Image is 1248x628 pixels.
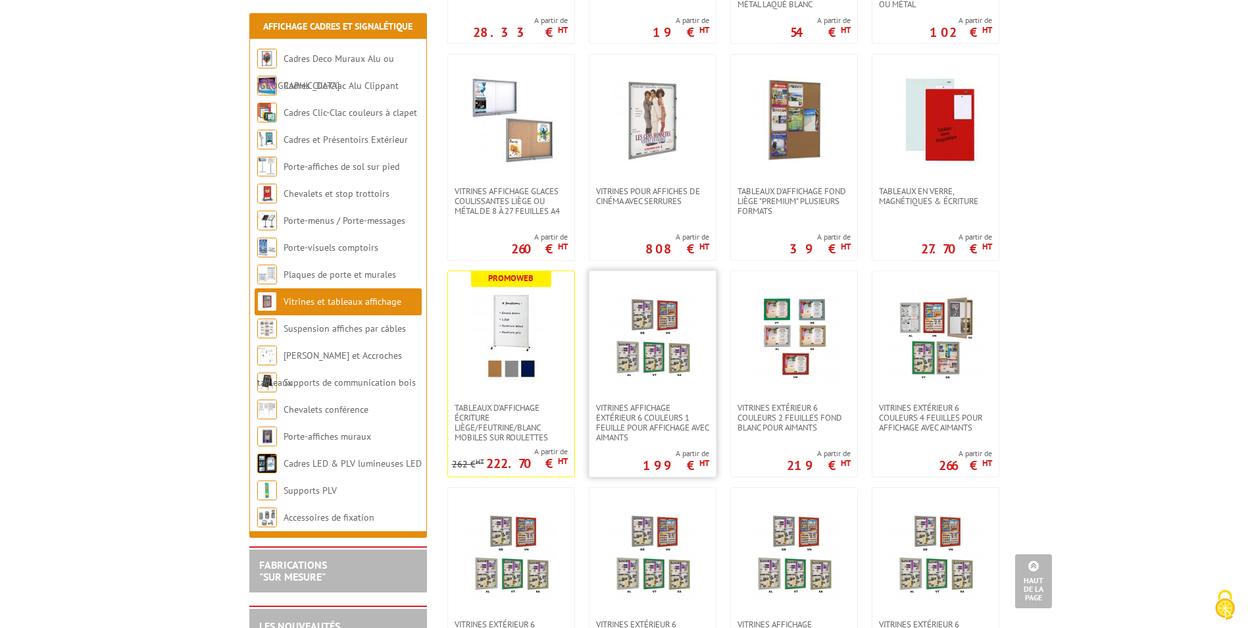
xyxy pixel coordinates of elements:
[284,431,371,442] a: Porte-affiches muraux
[596,403,709,442] span: Vitrines affichage extérieur 6 couleurs 1 feuille pour affichage avec aimants
[263,20,412,32] a: Affichage Cadres et Signalétique
[1015,554,1052,608] a: Haut de la page
[589,403,716,442] a: Vitrines affichage extérieur 6 couleurs 1 feuille pour affichage avec aimants
[889,508,982,600] img: Vitrines extérieur 6 couleurs 12 feuilles fond blanc pour aimants
[284,161,399,172] a: Porte-affiches de sol sur pied
[257,454,277,473] img: Cadres LED & PLV lumineuses LED
[737,186,851,216] span: Tableaux d'affichage fond liège "Premium" plusieurs formats
[921,232,992,242] span: A partir de
[257,238,277,257] img: Porte-visuels comptoirs
[257,265,277,284] img: Plaques de porte et murales
[982,241,992,252] sup: HT
[465,74,557,167] img: Vitrines affichage glaces coulissantes liège ou métal de 8 à 27 feuilles A4
[284,269,396,280] a: Plaques de porte et murales
[930,15,992,26] span: A partir de
[889,74,982,167] img: Tableaux en verre, magnétiques & écriture
[748,74,840,167] img: Tableaux d'affichage fond liège
[731,186,857,216] a: Tableaux d'affichage fond liège "Premium" plusieurs formats
[284,484,337,496] a: Supports PLV
[699,24,709,36] sup: HT
[589,186,716,206] a: Vitrines pour affiches de cinéma avec serrures
[284,80,399,92] a: Cadres Clic-Clac Alu Clippant
[284,323,406,334] a: Suspension affiches par câbles
[596,186,709,206] span: Vitrines pour affiches de cinéma avec serrures
[284,296,401,307] a: Vitrines et tableaux affichage
[284,107,417,118] a: Cadres Clic-Clac couleurs à clapet
[558,24,568,36] sup: HT
[558,456,568,467] sup: HT
[879,403,992,432] span: Vitrines extérieur 6 couleurs 4 feuilles pour affichage avec aimants
[558,241,568,252] sup: HT
[257,157,277,176] img: Porte-affiches de sol sur pied
[841,24,851,36] sup: HT
[465,508,557,600] img: Vitrines extérieur 6 couleurs 6 feuilles pour affichage avec aimants
[257,350,402,388] a: [PERSON_NAME] et Accroches tableaux
[257,130,277,149] img: Cadres et Présentoirs Extérieur
[841,241,851,252] sup: HT
[257,319,277,338] img: Suspension affiches par câbles
[452,459,484,469] p: 262 €
[284,188,389,199] a: Chevalets et stop trottoirs
[879,186,992,206] span: Tableaux en verre, magnétiques & écriture
[448,186,574,216] a: Vitrines affichage glaces coulissantes liège ou métal de 8 à 27 feuilles A4
[841,458,851,469] sup: HT
[455,186,568,216] span: Vitrines affichage glaces coulissantes liège ou métal de 8 à 27 feuilles A4
[473,28,568,36] p: 28.33 €
[787,461,851,469] p: 219 €
[284,458,422,469] a: Cadres LED & PLV lumineuses LED
[257,400,277,419] img: Chevalets conférence
[790,15,851,26] span: A partir de
[257,49,277,68] img: Cadres Deco Muraux Alu ou Bois
[699,458,709,469] sup: HT
[607,291,699,383] img: Vitrines affichage extérieur 6 couleurs 1 feuille pour affichage avec aimants
[486,459,568,467] p: 222.70 €
[257,53,394,92] a: Cadres Deco Muraux Alu ou [GEOGRAPHIC_DATA]
[284,377,416,388] a: Supports de communication bois
[643,448,709,459] span: A partir de
[748,508,840,600] img: Vitrines affichage extérieur 6 couleurs 9 feuilles pour affichage avec aimants
[1209,589,1241,621] img: Cookies (fenêtre modale)
[1202,583,1248,628] button: Cookies (fenêtre modale)
[643,461,709,469] p: 199 €
[982,24,992,36] sup: HT
[699,241,709,252] sup: HT
[259,558,327,583] a: FABRICATIONS"Sur Mesure"
[790,28,851,36] p: 54 €
[257,184,277,203] img: Chevalets et stop trottoirs
[511,232,568,242] span: A partir de
[607,508,699,600] img: Vitrines extérieur 6 couleurs 8 feuilles pour affichage avec aimants
[607,74,699,167] img: Vitrines pour affiches de cinéma avec serrures
[455,403,568,442] span: Tableaux d'affichage écriture liège/feutrine/blanc Mobiles sur roulettes
[653,28,709,36] p: 19 €
[872,403,999,432] a: Vitrines extérieur 6 couleurs 4 feuilles pour affichage avec aimants
[921,245,992,253] p: 27.70 €
[465,291,557,383] img: Tableaux d'affichage écriture liège/feutrine/blanc Mobiles sur roulettes
[476,457,484,466] sup: HT
[731,403,857,432] a: Vitrines extérieur 6 couleurs 2 feuilles fond blanc pour aimants
[939,448,992,459] span: A partir de
[257,211,277,230] img: Porte-menus / Porte-messages
[257,346,277,365] img: Cimaises et Accroches tableaux
[257,481,277,500] img: Supports PLV
[789,245,851,253] p: 39 €
[787,448,851,459] span: A partir de
[982,458,992,469] sup: HT
[737,403,851,432] span: Vitrines extérieur 6 couleurs 2 feuilles fond blanc pour aimants
[511,245,568,253] p: 260 €
[930,28,992,36] p: 102 €
[284,134,408,145] a: Cadres et Présentoirs Extérieur
[872,186,999,206] a: Tableaux en verre, magnétiques & écriture
[653,15,709,26] span: A partir de
[645,232,709,242] span: A partir de
[889,291,982,383] img: Vitrines extérieur 6 couleurs 4 feuilles pour affichage avec aimants
[452,446,568,457] span: A partir de
[939,461,992,469] p: 266 €
[257,103,277,122] img: Cadres Clic-Clac couleurs à clapet
[448,403,574,442] a: Tableaux d'affichage écriture liège/feutrine/blanc Mobiles sur roulettes
[284,404,368,415] a: Chevalets conférence
[488,273,534,284] b: Promoweb
[473,15,568,26] span: A partir de
[284,511,374,523] a: Accessoires de fixation
[257,292,277,311] img: Vitrines et tableaux affichage
[284,242,378,253] a: Porte-visuels comptoirs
